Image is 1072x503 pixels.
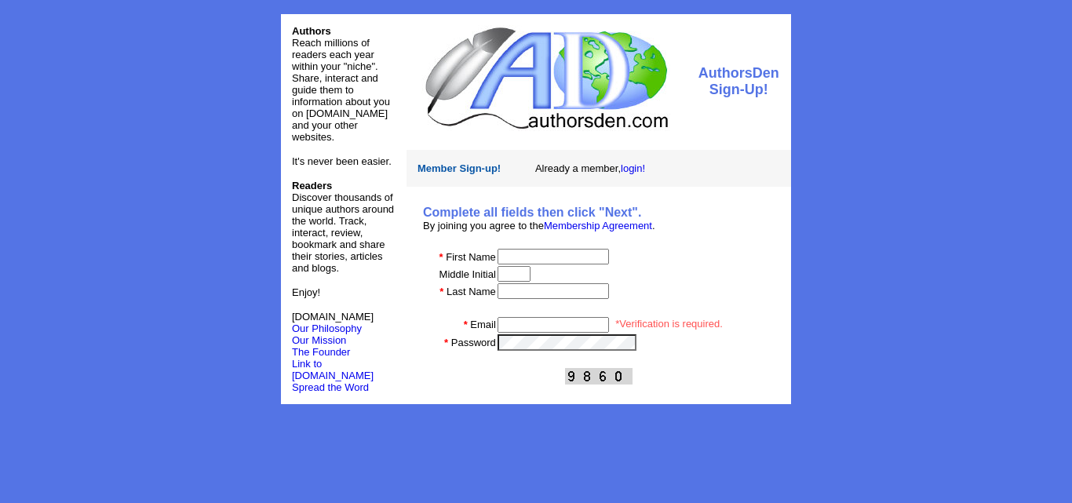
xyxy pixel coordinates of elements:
a: Link to [DOMAIN_NAME] [292,358,374,381]
font: First Name [446,251,496,263]
font: Already a member, [535,162,645,174]
font: It's never been easier. [292,155,392,167]
font: Authors [292,25,331,37]
a: Our Mission [292,334,346,346]
font: [DOMAIN_NAME] [292,311,374,334]
font: Last Name [447,286,496,297]
img: logo.jpg [421,25,670,131]
b: Readers [292,180,332,191]
a: Our Philosophy [292,323,362,334]
a: The Founder [292,346,350,358]
a: login! [621,162,645,174]
font: Email [470,319,496,330]
b: Complete all fields then click "Next". [423,206,641,219]
font: Middle Initial [439,268,496,280]
font: *Verification is required. [615,318,723,330]
font: AuthorsDen Sign-Up! [698,65,779,97]
font: Enjoy! [292,286,320,298]
font: Discover thousands of unique authors around the world. Track, interact, review, bookmark and shar... [292,180,394,274]
font: By joining you agree to the . [423,220,655,231]
a: Spread the Word [292,380,369,393]
font: Reach millions of readers each year within your "niche". Share, interact and guide them to inform... [292,37,390,143]
font: Spread the Word [292,381,369,393]
font: Member Sign-up! [417,162,501,174]
font: Password [451,337,496,348]
a: Membership Agreement [544,220,652,231]
img: This Is CAPTCHA Image [565,368,633,385]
